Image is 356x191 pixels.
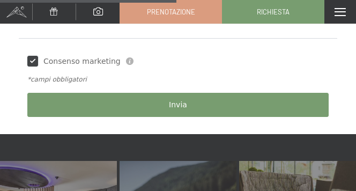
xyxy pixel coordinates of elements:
span: Consenso marketing [43,56,121,67]
div: *campi obbligatori [27,75,329,84]
span: Invia [169,100,187,111]
a: Richiesta [222,1,324,23]
span: Richiesta [257,7,290,17]
button: Invia [27,93,329,117]
span: Prenotazione [147,7,195,17]
a: Prenotazione [120,1,221,23]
